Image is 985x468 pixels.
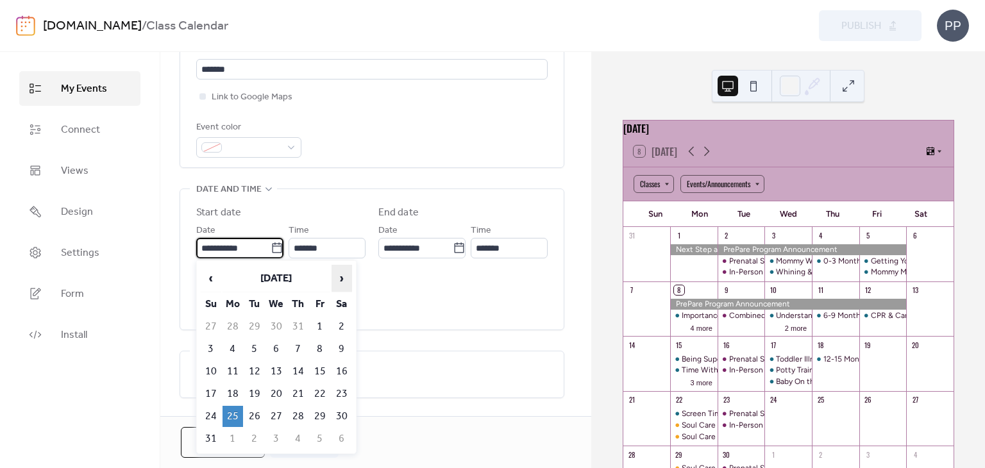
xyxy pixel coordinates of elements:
span: Views [61,163,88,179]
div: Getting Your Baby to Sleep & Crying [859,256,907,267]
div: 15 [674,340,684,349]
td: 29 [310,406,330,427]
span: Time [289,223,309,238]
div: 3 [768,231,778,240]
div: Screen Time and You & Toddler Safety [670,408,718,419]
div: End date [378,205,419,221]
div: 0-3 Month & 3-6 Month Infant Expectations [823,256,978,267]
div: Time With [PERSON_NAME] & Words Matter: Silent Words [682,365,888,376]
div: 12 [863,285,873,295]
td: 2 [244,428,265,449]
a: [DOMAIN_NAME] [43,14,142,38]
td: 4 [223,338,243,360]
div: 18 [816,340,825,349]
td: 11 [223,361,243,382]
div: Fri [855,201,899,227]
div: Time With Toddler & Words Matter: Silent Words [670,365,718,376]
div: In-Person Prenatal Series [729,267,818,278]
div: 8 [674,285,684,295]
div: In-Person Prenatal Series [718,420,765,431]
img: logo [16,15,35,36]
a: Install [19,317,140,352]
div: 27 [910,395,920,405]
div: 10 [768,285,778,295]
b: Class Calendar [146,14,228,38]
td: 6 [266,338,287,360]
div: In-Person Prenatal Series [718,365,765,376]
td: 30 [266,316,287,337]
span: › [332,265,351,291]
span: Time [471,223,491,238]
div: 6 [910,231,920,240]
div: 1 [674,231,684,240]
span: Design [61,205,93,220]
div: In-Person Prenatal Series [718,267,765,278]
td: 5 [310,428,330,449]
div: Understanding Your Infant & Infant Accidents [764,310,812,321]
span: Link to Google Maps [212,90,292,105]
td: 25 [223,406,243,427]
div: 0-3 Month & 3-6 Month Infant Expectations [812,256,859,267]
td: 1 [310,316,330,337]
div: 1 [768,449,778,459]
td: 5 [244,338,265,360]
th: We [266,294,287,315]
td: 26 [244,406,265,427]
div: CPR & Car Seat Safety [859,310,907,321]
th: [DATE] [223,265,330,292]
div: In-Person Prenatal Series [729,365,818,376]
div: Prenatal Series [718,256,765,267]
td: 4 [288,428,308,449]
div: Start date [196,205,241,221]
div: 16 [721,340,731,349]
div: Understanding Your Infant & Infant Accidents [776,310,934,321]
span: Date and time [196,182,262,197]
td: 31 [201,428,221,449]
div: Prenatal Series [729,256,782,267]
button: 3 more [686,376,718,387]
div: 21 [627,395,637,405]
th: Tu [244,294,265,315]
div: 30 [721,449,731,459]
div: Mommy Milestones & Creating Kindness [859,267,907,278]
div: Whining & Tantrums [776,267,847,278]
td: 1 [223,428,243,449]
div: Baby On the Move & Staying Out of Debt [764,376,812,387]
div: 6-9 Month & 9-12 Month Infant Expectations [812,310,859,321]
div: Whining & Tantrums [764,267,812,278]
div: 9 [721,285,731,295]
td: 24 [201,406,221,427]
td: 3 [201,338,221,360]
div: Toddler Illness & Toddler Oral Health [776,354,904,365]
div: 6-9 Month & 9-12 Month Infant Expectations [823,310,981,321]
div: Prenatal Series [718,354,765,365]
div: [DATE] [623,121,954,136]
div: 17 [768,340,778,349]
td: 10 [201,361,221,382]
div: 12-15 Month & 15-18 Month Milestones [812,354,859,365]
div: Baby On the Move & Staying Out of Debt [776,376,919,387]
th: Sa [332,294,352,315]
a: Settings [19,235,140,270]
div: 20 [910,340,920,349]
div: Prenatal Series [718,408,765,419]
div: CPR & Car Seat Safety [871,310,950,321]
td: 23 [332,383,352,405]
div: Soul Care (Spiritual) Series - Doctor Dad [670,420,718,431]
td: 9 [332,338,352,360]
div: 5 [863,231,873,240]
div: 12-15 Month & 15-18 Month Milestones [823,354,961,365]
td: 8 [310,338,330,360]
div: Being Super Mom & Credit Scores: the Good, the Bad, the Ugly [682,354,902,365]
span: Date [378,223,398,238]
div: Location [196,42,545,57]
div: 26 [863,395,873,405]
a: Views [19,153,140,188]
span: My Events [61,81,107,97]
div: Combined Prenatal Series – Labor & Delivery [718,310,765,321]
div: Mommy Work & Quality Childcare [764,256,812,267]
td: 28 [223,316,243,337]
div: Mommy Work & Quality Childcare [776,256,893,267]
div: Prenatal Series [729,354,782,365]
div: 29 [674,449,684,459]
